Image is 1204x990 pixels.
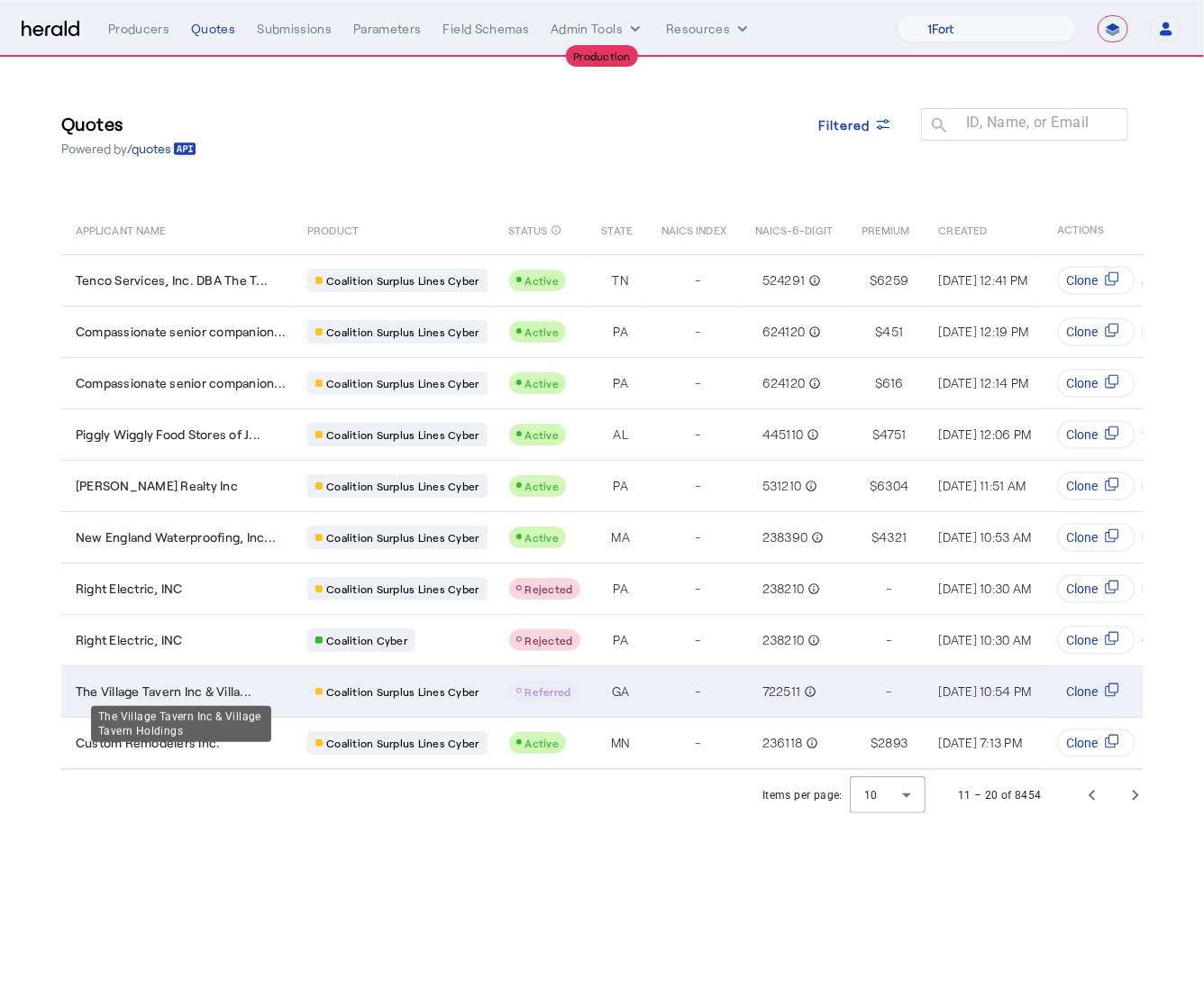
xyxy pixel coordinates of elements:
span: [DATE] 11:51 AM [939,478,1026,493]
span: [DATE] 10:30 AM [939,581,1032,596]
div: Production [566,45,638,67]
span: AL [613,426,628,444]
span: [DATE] 10:53 AM [939,529,1032,545]
span: PA [613,631,628,649]
span: Clone [1066,271,1098,289]
div: Quotes [191,20,235,38]
button: Clone [1057,677,1136,706]
mat-icon: info_outline [807,528,824,546]
span: Coalition Surplus Lines Cyber [326,530,479,545]
span: - [695,734,700,752]
span: $ [871,734,878,752]
span: 451 [883,323,904,341]
span: PA [613,374,628,392]
span: $ [875,374,882,392]
span: 624120 [762,323,806,341]
span: - [695,477,700,495]
span: $ [870,477,877,495]
span: Active [525,737,560,749]
div: Items per page: [762,786,843,804]
span: [DATE] 12:41 PM [939,272,1028,288]
span: STATE [602,220,633,238]
button: Clone [1057,626,1136,655]
span: [DATE] 12:19 PM [939,324,1029,339]
span: Active [525,531,560,544]
span: [DATE] 12:14 PM [939,375,1029,390]
span: - [695,683,700,701]
span: 238390 [762,528,808,546]
span: Clone [1066,528,1098,546]
span: 4321 [879,528,907,546]
span: Coalition Surplus Lines Cyber [326,376,479,390]
span: Rejected [525,582,573,595]
span: - [695,271,700,289]
span: Coalition Surplus Lines Cyber [326,427,479,442]
span: $ [870,271,877,289]
h3: Quotes [61,111,196,136]
span: [DATE] 12:06 PM [939,426,1032,442]
mat-icon: info_outline [805,271,821,289]
div: Parameters [353,20,422,38]
span: Compassionate senior companion... [76,374,286,392]
span: Coalition Surplus Lines Cyber [326,479,479,493]
span: PA [613,477,628,495]
mat-icon: search [921,115,952,138]
mat-icon: info_outline [551,220,561,240]
span: Rejected [525,634,573,646]
span: - [887,683,892,701]
mat-icon: info_outline [805,374,821,392]
div: Submissions [257,20,332,38]
span: PRODUCT [307,220,359,238]
span: - [695,374,700,392]
span: Filtered [818,115,871,134]
span: Coalition Cyber [326,633,407,647]
button: Clone [1057,369,1136,398]
span: 445110 [762,426,804,444]
span: [DATE] 10:30 AM [939,632,1032,647]
span: 524291 [762,271,806,289]
span: CREATED [939,220,988,238]
span: Active [525,480,560,492]
span: Referred [525,685,571,698]
div: Producers [108,20,169,38]
span: 4751 [880,426,906,444]
mat-icon: info_outline [803,426,819,444]
span: 238210 [762,631,805,649]
button: Clone [1057,729,1136,757]
span: [PERSON_NAME] Realty Inc [76,477,238,495]
mat-icon: info_outline [802,734,818,752]
mat-icon: info_outline [800,683,816,701]
span: NAICS-6-DIGIT [755,220,833,238]
span: Clone [1066,734,1098,752]
span: $ [871,528,879,546]
span: $ [872,426,880,444]
span: - [695,426,700,444]
p: Powered by [61,140,196,158]
button: Previous page [1071,774,1114,817]
span: Active [525,325,560,338]
span: Right Electric, INC [76,631,183,649]
button: Resources dropdown menu [666,20,752,38]
span: Active [525,274,560,287]
span: Active [525,377,560,390]
span: Clone [1066,426,1098,444]
th: ACTIONS [1043,204,1144,254]
span: PREMIUM [862,220,910,238]
span: 238210 [762,580,805,598]
span: Clone [1066,477,1098,495]
button: Clone [1057,266,1136,295]
button: Clone [1057,574,1136,603]
span: Coalition Surplus Lines Cyber [326,582,479,596]
span: Coalition Surplus Lines Cyber [326,684,479,699]
span: New England Waterproofing, Inc... [76,528,276,546]
button: Next page [1114,774,1157,817]
span: NAICS INDEX [661,220,726,238]
button: Clone [1057,420,1136,449]
span: GA [612,683,630,701]
span: 6304 [877,477,908,495]
button: Clone [1057,472,1136,500]
span: Right Electric, INC [76,580,183,598]
span: The Village Tavern Inc & Villa... [76,683,251,701]
img: Herald Logo [22,21,79,38]
mat-icon: info_outline [805,323,821,341]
